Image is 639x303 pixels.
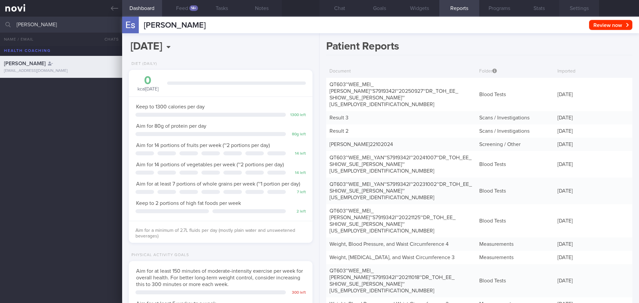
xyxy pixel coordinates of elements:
[289,290,306,295] div: 300 left
[554,184,632,198] div: [DATE]
[135,75,160,86] div: 0
[329,115,348,120] a: Result 3
[589,20,632,30] button: Review now
[476,214,554,227] div: Blood Tests
[554,88,632,101] div: [DATE]
[554,237,632,251] div: [DATE]
[289,113,306,118] div: 1300 left
[136,162,284,167] span: Aim for 14 portions of vegetables per week (~2 portions per day)
[329,128,348,134] a: Result 2
[289,209,306,214] div: 2 left
[329,268,455,293] a: QT603~WEE_MEI_[PERSON_NAME]~S7919342I~20211018~DR_TOH_EE_SHIOW_SUE_[PERSON_NAME]~[US_EMPLOYER_IDE...
[129,253,189,258] div: Physical Activity Goals
[476,88,554,101] div: Blood Tests
[554,138,632,151] div: [DATE]
[554,251,632,264] div: [DATE]
[326,40,632,55] h1: Patient Reports
[135,75,160,92] div: kcal [DATE]
[136,268,303,287] span: Aim for at least 150 minutes of moderate-intensity exercise per week for overall health. For bett...
[329,208,456,233] a: QT603~WEE_MEI_[PERSON_NAME]~S7919342I~20221125~DR_TOH_EE_SHIOW_SUE_[PERSON_NAME]~[US_EMPLOYER_IDE...
[554,124,632,138] div: [DATE]
[136,143,270,148] span: Aim for 14 portions of fruits per week (~2 portions per day)
[554,65,632,78] div: Imported
[96,33,122,46] button: Chats
[289,171,306,176] div: 14 left
[135,228,295,239] span: Aim for a minimum of 2.7L fluids per day (mostly plain water and unsweetened beverages)
[329,241,449,247] a: Weight, Blood Pressure, and Waist Circumference 4
[476,138,554,151] div: Screening / Other
[136,123,206,129] span: Aim for 80g of protein per day
[554,158,632,171] div: [DATE]
[329,155,472,174] a: QT603~WEE_MEI_YAN~S7919342I~20241007~DR_TOH_EE_SHIOW_SUE_[PERSON_NAME]~[US_EMPLOYER_IDENTIFICATIO...
[136,181,300,187] span: Aim for at least 7 portions of whole grains per week (~1 portion per day)
[136,201,241,206] span: Keep to 2 portions of high fat foods per week
[554,214,632,227] div: [DATE]
[476,274,554,287] div: Blood Tests
[289,132,306,137] div: 80 g left
[326,65,476,78] div: Document
[129,62,157,67] div: Diet (Daily)
[289,190,306,195] div: 7 left
[289,151,306,156] div: 14 left
[189,5,198,11] div: 14+
[136,104,205,109] span: Keep to 1300 calories per day
[476,158,554,171] div: Blood Tests
[329,82,458,107] a: QT603~WEE_MEI_[PERSON_NAME]~S7919342I~20250927~DR_TOH_EE_SHIOW_SUE_[PERSON_NAME]~[US_EMPLOYER_IDE...
[4,61,46,66] span: [PERSON_NAME]
[476,124,554,138] div: Scans / Investigations
[476,237,554,251] div: Measurements
[476,65,554,78] div: Folder
[476,251,554,264] div: Measurements
[329,255,455,260] a: Weight, [MEDICAL_DATA], and Waist Circumference 3
[4,69,118,74] div: [EMAIL_ADDRESS][DOMAIN_NAME]
[144,21,206,29] span: [PERSON_NAME]
[476,111,554,124] div: Scans / Investigations
[329,142,393,147] a: [PERSON_NAME]22102024
[554,111,632,124] div: [DATE]
[476,184,554,198] div: Blood Tests
[554,274,632,287] div: [DATE]
[329,182,472,200] a: QT603~WEE_MEI_YAN~S7919342I~20231002~DR_TOH_EE_SHIOW_SUE_[PERSON_NAME]~[US_EMPLOYER_IDENTIFICATIO...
